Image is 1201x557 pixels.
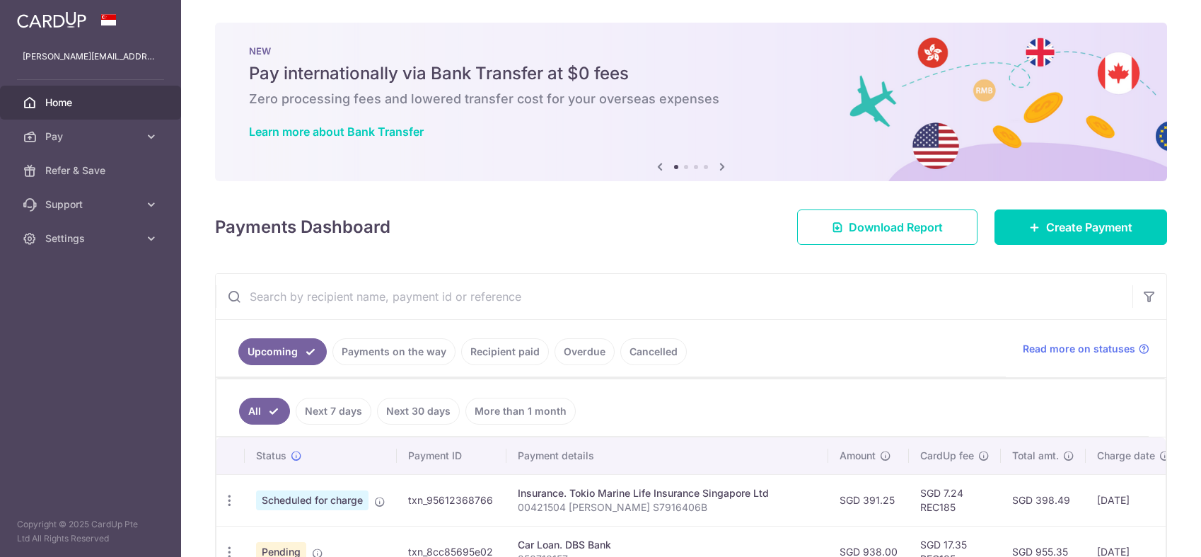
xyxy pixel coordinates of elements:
a: Upcoming [238,338,327,365]
a: Recipient paid [461,338,549,365]
th: Payment details [506,437,828,474]
span: Total amt. [1012,449,1059,463]
div: Car Loan. DBS Bank [518,538,817,552]
td: [DATE] [1086,474,1182,526]
a: Next 7 days [296,398,371,425]
span: Download Report [849,219,943,236]
h5: Pay internationally via Bank Transfer at $0 fees [249,62,1133,85]
input: Search by recipient name, payment id or reference [216,274,1132,319]
th: Payment ID [397,437,506,474]
a: Next 30 days [377,398,460,425]
span: CardUp fee [920,449,974,463]
td: SGD 398.49 [1001,474,1086,526]
a: Learn more about Bank Transfer [249,125,424,139]
a: All [239,398,290,425]
span: Settings [45,231,139,246]
span: Support [45,197,139,212]
a: Cancelled [620,338,687,365]
p: [PERSON_NAME][EMAIL_ADDRESS][DOMAIN_NAME] [23,50,158,64]
span: Home [45,96,139,110]
img: CardUp [17,11,86,28]
td: SGD 391.25 [828,474,909,526]
td: txn_95612368766 [397,474,506,526]
td: SGD 7.24 REC185 [909,474,1001,526]
p: 00421504 [PERSON_NAME] S7916406B [518,500,817,515]
span: Read more on statuses [1023,342,1135,356]
a: Download Report [797,209,977,245]
span: Scheduled for charge [256,490,369,510]
span: Pay [45,130,139,144]
a: More than 1 month [465,398,576,425]
span: Amount [840,449,876,463]
span: Status [256,449,286,463]
h6: Zero processing fees and lowered transfer cost for your overseas expenses [249,91,1133,108]
p: NEW [249,45,1133,57]
h4: Payments Dashboard [215,214,390,240]
span: Refer & Save [45,163,139,178]
span: Create Payment [1046,219,1132,236]
div: Insurance. Tokio Marine Life Insurance Singapore Ltd [518,486,817,500]
a: Payments on the way [332,338,456,365]
a: Read more on statuses [1023,342,1149,356]
a: Overdue [555,338,615,365]
a: Create Payment [994,209,1167,245]
img: Bank transfer banner [215,23,1167,181]
span: Charge date [1097,449,1155,463]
